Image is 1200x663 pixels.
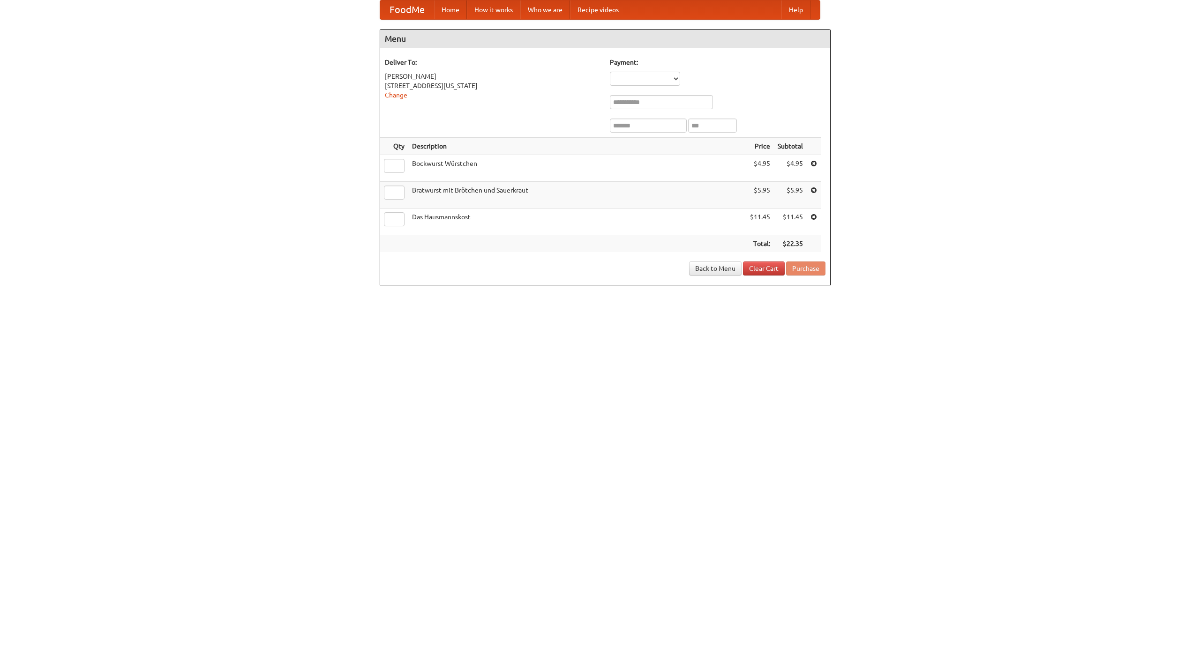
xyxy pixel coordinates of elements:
[746,138,774,155] th: Price
[408,182,746,209] td: Bratwurst mit Brötchen und Sauerkraut
[746,209,774,235] td: $11.45
[746,155,774,182] td: $4.95
[380,0,434,19] a: FoodMe
[385,72,600,81] div: [PERSON_NAME]
[380,30,830,48] h4: Menu
[746,182,774,209] td: $5.95
[520,0,570,19] a: Who we are
[385,58,600,67] h5: Deliver To:
[434,0,467,19] a: Home
[380,138,408,155] th: Qty
[743,261,785,276] a: Clear Cart
[467,0,520,19] a: How it works
[570,0,626,19] a: Recipe videos
[408,209,746,235] td: Das Hausmannskost
[385,91,407,99] a: Change
[610,58,825,67] h5: Payment:
[774,138,807,155] th: Subtotal
[774,209,807,235] td: $11.45
[689,261,742,276] a: Back to Menu
[781,0,810,19] a: Help
[786,261,825,276] button: Purchase
[774,235,807,253] th: $22.35
[385,81,600,90] div: [STREET_ADDRESS][US_STATE]
[746,235,774,253] th: Total:
[774,155,807,182] td: $4.95
[774,182,807,209] td: $5.95
[408,138,746,155] th: Description
[408,155,746,182] td: Bockwurst Würstchen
